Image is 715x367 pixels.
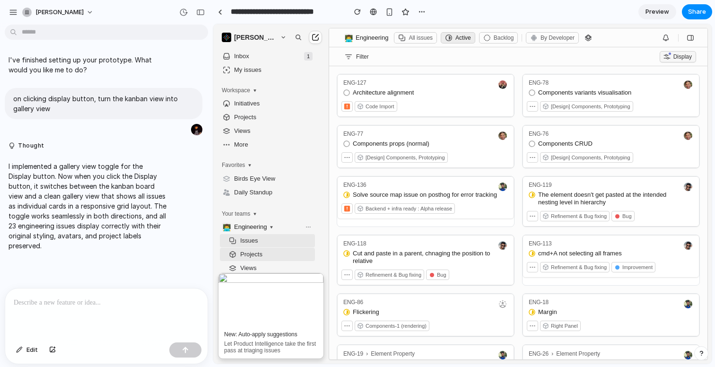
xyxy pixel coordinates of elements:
[18,5,98,20] button: [PERSON_NAME]
[338,299,365,305] span: Right Panel
[7,100,102,114] span: Views
[130,216,153,223] span: ENG-118
[7,162,102,175] div: Daily Standup
[130,326,150,333] span: ENG-19
[35,8,84,17] span: [PERSON_NAME]
[13,210,102,223] span: Issues
[9,63,37,70] span: Workspace
[315,106,335,113] span: ENG-76
[7,114,36,127] span: More
[325,226,409,233] span: cmd+A not selecting all frames
[26,345,38,355] span: Edit
[152,299,213,305] span: Components-1 (rendering)
[9,186,37,193] span: Your teams
[152,182,239,187] span: Backend + infra ready : Alpha release
[325,167,470,182] span: The element doesn't get pasted at the intended nesting level in hierarchy
[224,248,233,253] span: Bug
[338,240,393,246] span: Refinement & Bug fixing
[242,10,258,17] div: Active
[130,55,153,62] span: ENG-127
[152,248,208,253] span: Refinement & Bug fixing
[91,28,99,36] div: 1
[21,199,53,206] span: Engineering
[127,27,160,38] button: Filter
[9,161,166,251] p: I implemented a gallery view toggle for the Display button. Now when you click the Display button...
[315,157,338,164] span: ENG-119
[315,216,338,223] span: ENG-113
[130,106,150,113] span: ENG-77
[446,27,483,38] button: Display
[7,39,102,52] span: My issues
[638,4,676,19] a: Preview
[21,28,36,35] span: Inbox
[140,226,284,241] span: Cut and paste in a parent, chnaging the position to relative
[338,79,417,85] span: [Design] Components, Prototyping
[7,26,102,39] div: Inbox1
[315,326,387,333] span: Element Property
[325,65,418,72] span: Components variants visualisation
[152,131,232,136] span: [Design] Components, Prototyping
[130,275,150,281] span: ENG-86
[315,326,335,333] span: ENG-26
[13,237,102,251] span: Views
[645,7,669,17] span: Preview
[325,116,379,123] span: Components CRUD
[143,29,156,36] span: Filter
[460,29,479,36] span: Display
[315,275,335,281] span: ENG-18
[152,79,181,85] span: Code Import
[688,7,706,17] span: Share
[140,167,284,175] span: Solve source map issue on posthog for error tracking
[130,326,201,333] span: Element Property
[338,189,393,195] span: Refinement & Bug fixing
[409,189,419,195] span: Bug
[140,65,201,72] span: Architecture alignment
[7,61,102,72] button: Workspace
[142,10,175,17] h2: Engineering
[280,10,301,17] div: Backlog
[140,284,166,292] span: Flickering
[327,10,361,17] div: By Developer
[315,55,335,62] span: ENG-78
[7,148,102,161] div: Birds Eye View
[325,284,344,292] span: Margin
[130,157,153,164] span: ENG-136
[140,116,216,123] span: Components props (normal)
[7,87,102,100] span: Projects
[7,73,102,86] span: Initiatives
[13,94,194,114] p: on clicking display button, turn the kanban view into gallery view
[131,10,139,17] div: 👨‍💻
[13,224,102,237] span: Projects
[7,196,102,210] button: 👨‍💻Engineering
[338,131,417,136] span: [Design] Components, Prototyping
[313,8,366,19] div: By Developer
[9,199,17,207] div: 👨‍💻
[7,135,88,147] button: Favorites
[682,4,712,19] button: Share
[9,138,32,144] span: Favorites
[9,55,166,75] p: I've finished setting up your prototype. What would you like me to do?
[7,196,102,254] li: 👨‍💻EngineeringIssuesProjectsViews
[409,240,439,246] span: Improvement
[11,342,43,358] button: Edit
[7,7,75,20] button: Avatar of Weaver[PERSON_NAME]
[7,184,102,195] button: Your teams
[21,8,65,19] span: [PERSON_NAME]
[195,10,219,17] div: All issues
